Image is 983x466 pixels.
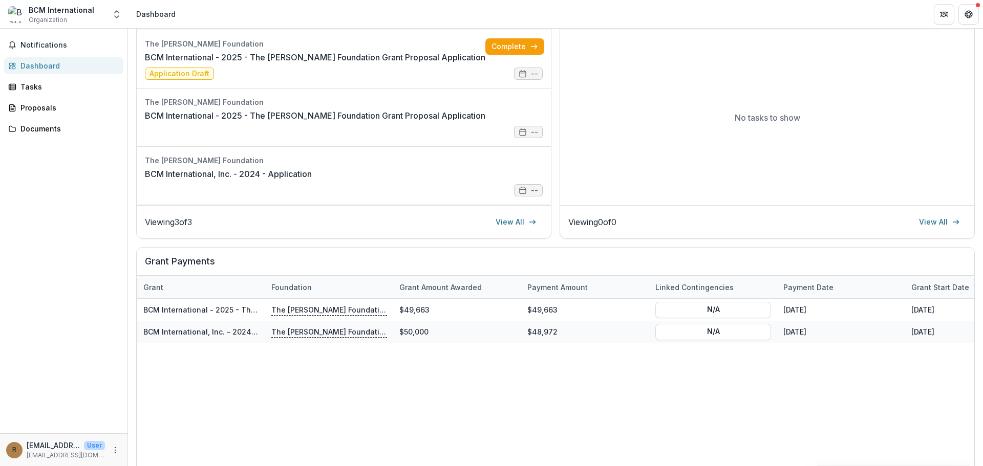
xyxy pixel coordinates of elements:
div: [DATE] [777,321,905,343]
button: More [109,444,121,456]
div: Foundation [265,282,318,293]
div: Grant [137,276,265,298]
div: Grant [137,282,169,293]
button: Open entity switcher [110,4,124,25]
a: Documents [4,120,123,137]
div: Grant start date [905,282,975,293]
div: Payment Amount [521,282,594,293]
div: Linked Contingencies [649,276,777,298]
div: BCM International [29,5,94,15]
p: Viewing 3 of 3 [145,216,192,228]
a: View All [489,214,543,230]
a: BCM International, Inc. - 2024 - Application [145,168,312,180]
div: Dashboard [20,60,115,71]
a: Complete [485,38,544,55]
div: Payment date [777,276,905,298]
div: Documents [20,123,115,134]
a: Proposals [4,99,123,116]
div: Linked Contingencies [649,282,740,293]
a: Dashboard [4,57,123,74]
div: Payment Amount [521,276,649,298]
p: No tasks to show [735,112,800,124]
div: [DATE] [777,299,905,321]
button: N/A [655,323,771,340]
div: Tasks [20,81,115,92]
div: $49,663 [393,299,521,321]
a: BCM International - 2025 - The [PERSON_NAME] Foundation Grant Proposal Application [143,305,457,314]
a: BCM International - 2025 - The [PERSON_NAME] Foundation Grant Proposal Application [145,109,485,122]
button: N/A [655,301,771,318]
p: The [PERSON_NAME] Foundation [271,304,387,315]
button: Get Help [958,4,979,25]
p: User [84,441,105,450]
img: BCM International [8,6,25,23]
button: Notifications [4,37,123,53]
div: Foundation [265,276,393,298]
div: Payment date [777,282,840,293]
div: Grant amount awarded [393,276,521,298]
a: BCM International - 2025 - The [PERSON_NAME] Foundation Grant Proposal Application [145,51,485,63]
div: Grant amount awarded [393,282,488,293]
div: $48,972 [521,321,649,343]
a: Tasks [4,78,123,95]
div: $50,000 [393,321,521,343]
p: Viewing 0 of 0 [568,216,616,228]
p: The [PERSON_NAME] Foundation [271,326,387,337]
h2: Grant Payments [145,256,966,275]
button: Partners [934,4,954,25]
div: Proposals [20,102,115,113]
p: [EMAIL_ADDRESS][DOMAIN_NAME] [27,451,105,460]
div: rbroadley@bcmintl.org [12,447,16,453]
p: [EMAIL_ADDRESS][DOMAIN_NAME] [27,440,80,451]
nav: breadcrumb [132,7,180,21]
span: Organization [29,15,67,25]
div: $49,663 [521,299,649,321]
a: View All [913,214,966,230]
span: Notifications [20,41,119,50]
div: Dashboard [136,9,176,19]
a: BCM International, Inc. - 2024 - Application [143,327,300,336]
